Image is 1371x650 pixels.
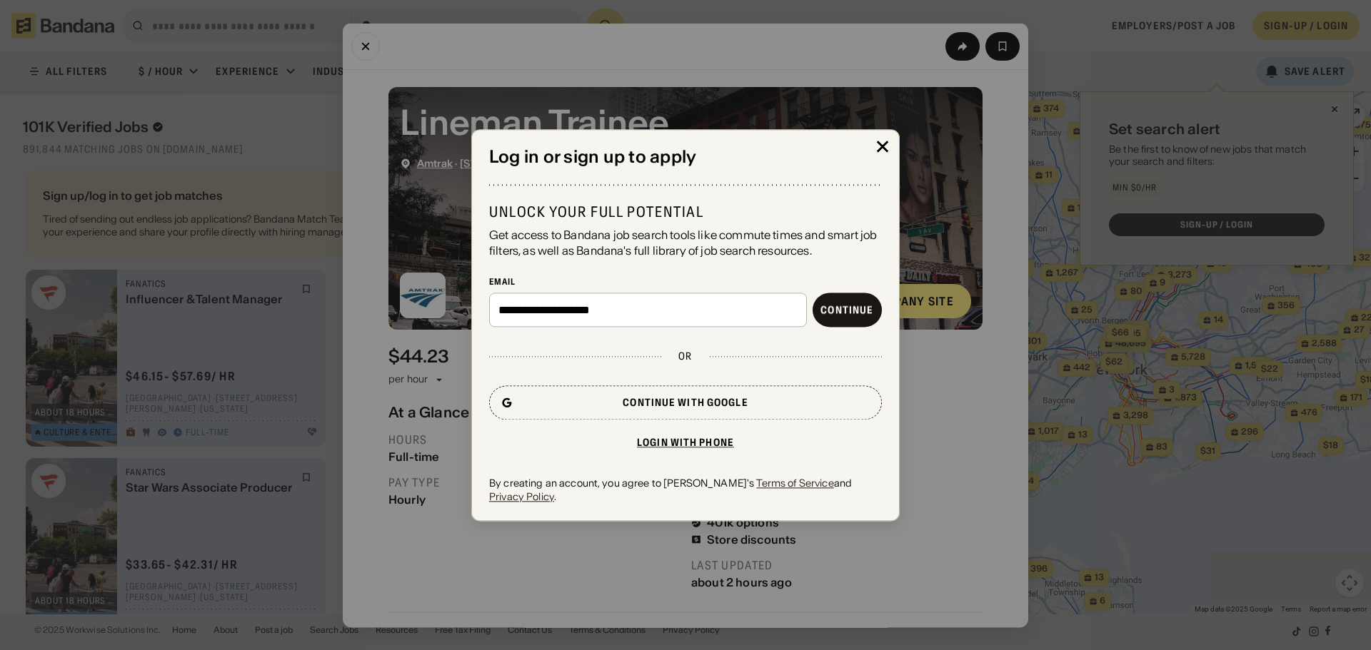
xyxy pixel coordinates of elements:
div: Continue [820,305,873,315]
div: Continue with Google [623,398,748,408]
div: or [678,350,692,363]
div: Get access to Bandana job search tools like commute times and smart job filters, as well as Banda... [489,227,882,259]
div: Email [489,276,882,288]
div: By creating an account, you agree to [PERSON_NAME]'s and . [489,477,882,503]
div: Log in or sign up to apply [489,147,882,168]
a: Terms of Service [756,477,833,490]
a: Privacy Policy [489,490,554,503]
div: Login with phone [637,438,734,448]
div: Unlock your full potential [489,203,882,221]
